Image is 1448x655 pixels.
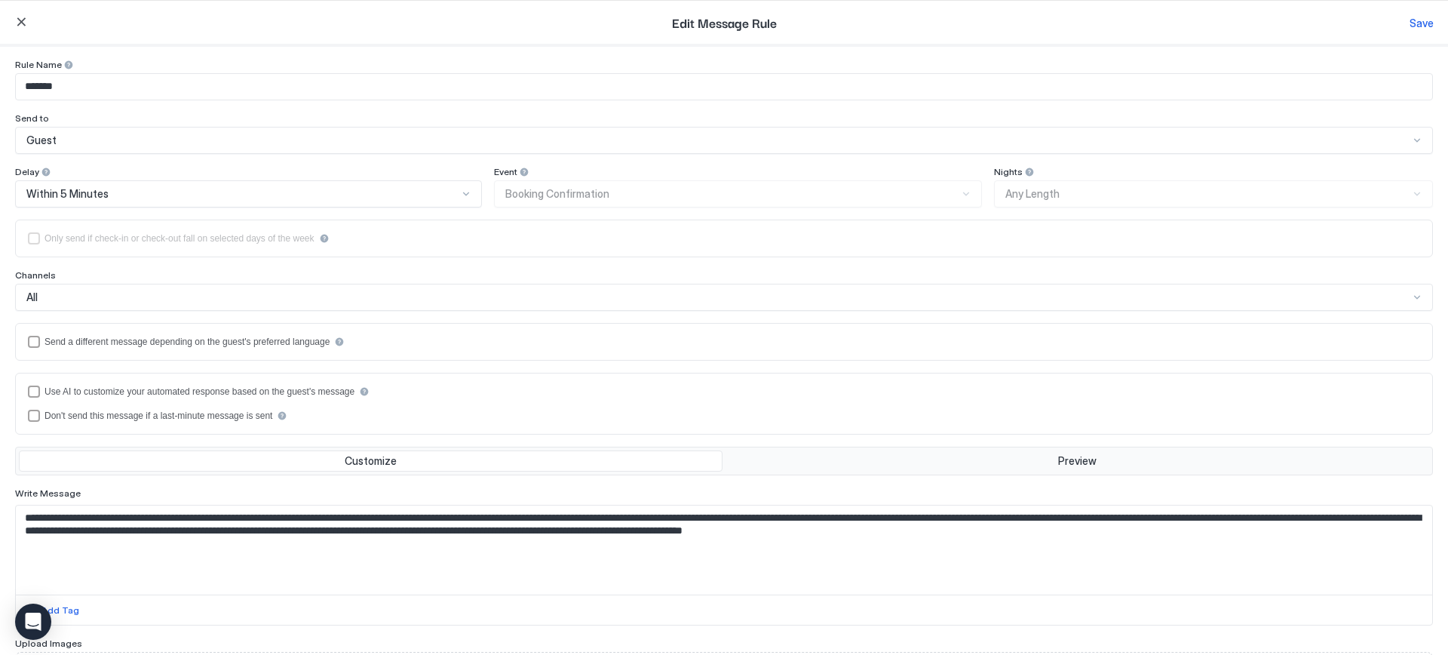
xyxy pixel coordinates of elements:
[28,336,1420,348] div: languagesEnabled
[16,74,1432,100] input: Input Field
[19,451,722,472] button: Customize
[672,13,777,32] span: Edit Message Rule
[15,487,81,499] span: Write Message
[26,291,38,304] span: All
[24,601,81,620] button: Add Tag
[345,454,397,468] span: Customize
[16,506,1432,595] textarea: Input Field
[28,232,1420,244] div: isLimited
[15,638,82,649] span: Upload Images
[44,411,272,421] div: Don't send this message if a last-minute message is sent
[15,447,1433,475] div: tab-group
[494,166,517,177] span: Event
[44,233,314,244] div: Only send if check-in or check-out fall on selected days of the week
[44,337,330,347] div: Send a different message depending on the guest's preferred language
[1410,15,1434,31] div: Save
[15,604,51,640] div: Open Intercom Messenger
[41,604,79,617] div: Add Tag
[994,166,1023,177] span: Nights
[15,59,62,70] span: Rule Name
[28,410,1420,422] div: disableIfLastMinute
[1058,454,1097,468] span: Preview
[15,166,39,177] span: Delay
[26,134,57,147] span: Guest
[15,269,56,281] span: Channels
[1407,13,1436,33] button: Save
[726,451,1429,472] button: Preview
[28,386,1420,398] div: useAI
[26,187,109,201] span: Within 5 Minutes
[44,386,354,397] div: Use AI to customize your automated response based on the guest's message
[15,112,49,124] span: Send to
